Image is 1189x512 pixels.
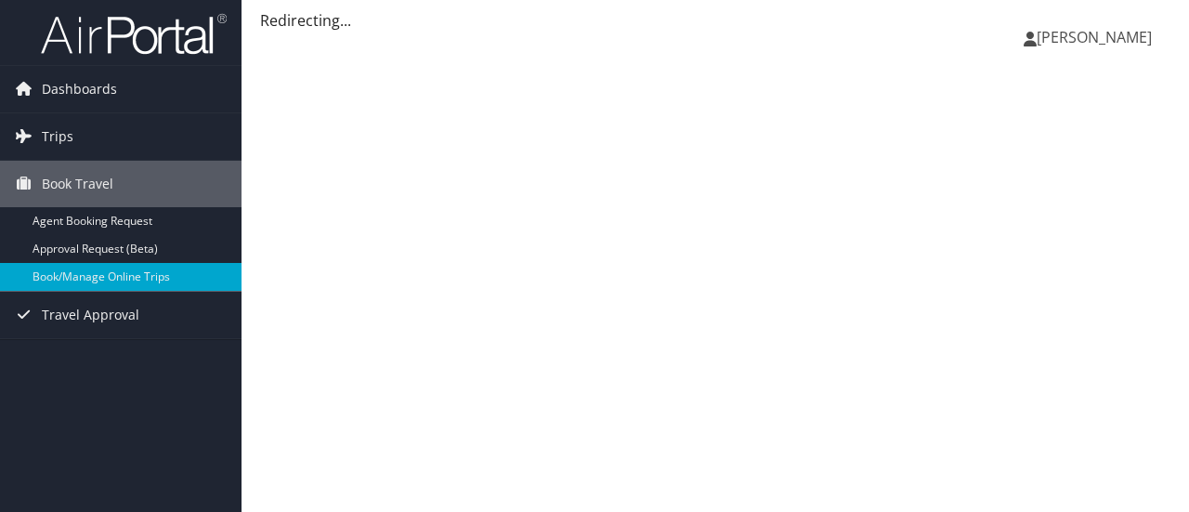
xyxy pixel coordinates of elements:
span: Travel Approval [42,292,139,338]
a: [PERSON_NAME] [1024,9,1170,65]
span: Dashboards [42,66,117,112]
span: Book Travel [42,161,113,207]
img: airportal-logo.png [41,12,227,56]
span: Trips [42,113,73,160]
div: Redirecting... [260,9,1170,32]
span: [PERSON_NAME] [1037,27,1152,47]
